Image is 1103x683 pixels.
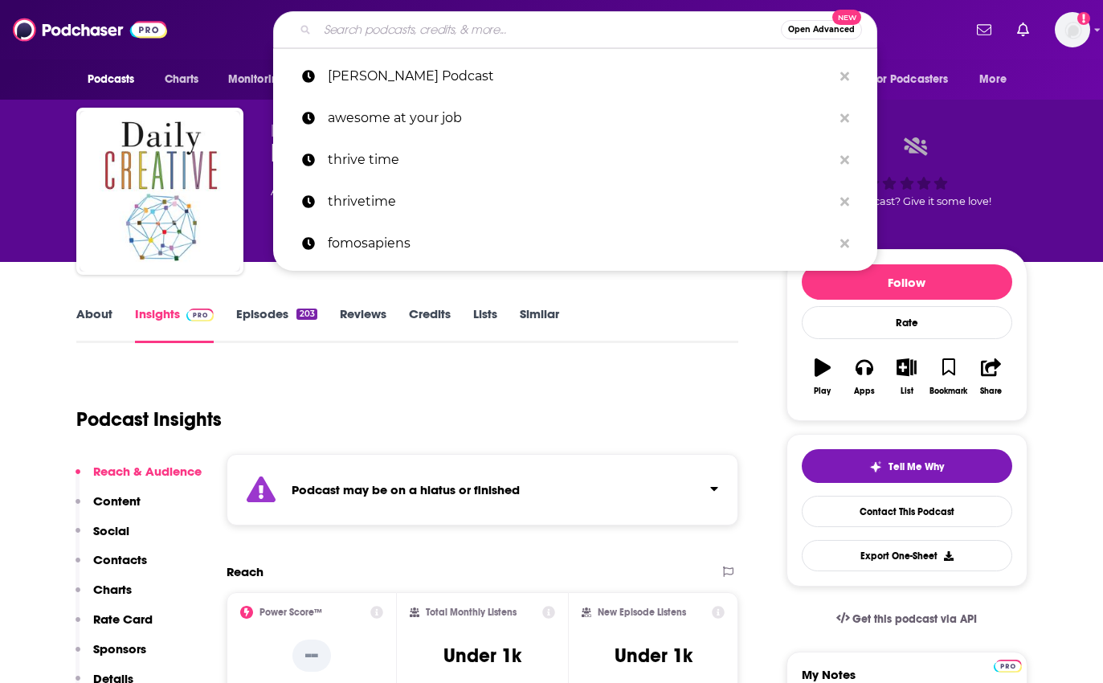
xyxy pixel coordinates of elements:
a: fomosapiens [273,223,877,264]
p: Reach & Audience [93,464,202,479]
div: List [901,386,913,396]
span: For Podcasters [872,68,949,91]
img: tell me why sparkle [869,460,882,473]
span: Tell Me Why [889,460,944,473]
p: Contacts [93,552,147,567]
a: Show notifications dropdown [970,16,998,43]
input: Search podcasts, credits, & more... [317,17,781,43]
button: Open AdvancedNew [781,20,862,39]
p: awesome at your job [328,97,832,139]
a: Show notifications dropdown [1011,16,1036,43]
p: fomosapiens [328,223,832,264]
button: Reach & Audience [76,464,202,493]
span: Logged in as megcassidy [1055,12,1090,47]
img: Podchaser Pro [186,309,214,321]
span: Get this podcast via API [852,612,977,626]
svg: Add a profile image [1077,12,1090,25]
div: Rate [802,306,1012,339]
span: Monitoring [228,68,285,91]
section: Click to expand status details [227,454,739,526]
button: open menu [217,64,306,95]
div: Play [814,386,831,396]
button: Rate Card [76,611,153,641]
a: awesome at your job [273,97,877,139]
img: Podchaser Pro [994,660,1022,673]
span: New [832,10,861,25]
button: Show profile menu [1055,12,1090,47]
button: Content [76,493,141,523]
p: thrive time [328,139,832,181]
div: Share [980,386,1002,396]
p: Social [93,523,129,538]
span: Good podcast? Give it some love! [823,195,991,207]
button: tell me why sparkleTell Me Why [802,449,1012,483]
button: Follow [802,264,1012,300]
button: Apps [844,348,885,406]
h3: Under 1k [443,644,521,668]
a: Charts [154,64,209,95]
button: List [885,348,927,406]
img: User Profile [1055,12,1090,47]
a: thrivetime [273,181,877,223]
a: About [76,306,112,343]
span: Podcasts [88,68,135,91]
button: Contacts [76,552,147,582]
button: Bookmark [928,348,970,406]
p: Rate Card [93,611,153,627]
div: A daily podcast [271,182,590,201]
strong: Podcast may be on a hiatus or finished [292,482,520,497]
button: open menu [968,64,1027,95]
a: InsightsPodchaser Pro [135,306,214,343]
a: Similar [520,306,559,343]
h2: Reach [227,564,263,579]
div: Good podcast? Give it some love! [786,122,1027,222]
p: Content [93,493,141,509]
img: Podchaser - Follow, Share and Rate Podcasts [13,14,167,45]
button: open menu [861,64,972,95]
span: More [979,68,1007,91]
a: Credits [409,306,451,343]
button: Export One-Sheet [802,540,1012,571]
span: Charts [165,68,199,91]
a: Get this podcast via API [823,599,991,639]
button: Charts [76,582,132,611]
h2: New Episode Listens [598,607,686,618]
a: Contact This Podcast [802,496,1012,527]
a: Episodes203 [236,306,317,343]
p: -- [292,640,331,672]
span: [PERSON_NAME] [271,122,386,137]
p: Megyn Kelly Podcast [328,55,832,97]
h2: Total Monthly Listens [426,607,517,618]
button: Social [76,523,129,553]
h1: Podcast Insights [76,407,222,431]
span: Open Advanced [788,26,855,34]
div: Apps [854,386,875,396]
div: Bookmark [929,386,967,396]
a: Reviews [340,306,386,343]
p: Sponsors [93,641,146,656]
h3: Under 1k [615,644,692,668]
a: Lists [473,306,497,343]
div: 203 [296,309,317,320]
a: [PERSON_NAME] Podcast [273,55,877,97]
button: Sponsors [76,641,146,671]
div: Search podcasts, credits, & more... [273,11,877,48]
button: Play [802,348,844,406]
button: Share [970,348,1011,406]
a: thrive time [273,139,877,181]
h2: Power Score™ [259,607,322,618]
p: thrivetime [328,181,832,223]
img: Daily Creative [80,111,240,272]
a: Pro website [994,657,1022,673]
p: Charts [93,582,132,597]
button: open menu [76,64,156,95]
